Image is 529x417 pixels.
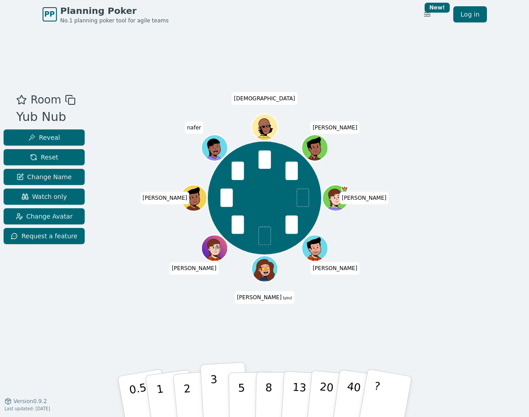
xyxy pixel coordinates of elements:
span: Change Avatar [16,212,73,221]
span: Watch only [22,192,67,201]
span: Jon is the host [341,185,348,192]
span: Click to change your name [140,192,189,204]
span: No.1 planning poker tool for agile teams [60,17,169,24]
button: Reveal [4,129,85,146]
span: Reveal [28,133,60,142]
button: Change Name [4,169,85,185]
button: Reset [4,149,85,165]
span: Room [30,92,61,108]
div: Yub Nub [16,108,75,126]
span: Request a feature [11,232,77,241]
div: New! [425,3,450,13]
span: Click to change your name [169,262,219,275]
button: Click to change your avatar [252,257,277,281]
button: Change Avatar [4,208,85,224]
span: Click to change your name [235,291,294,304]
span: Change Name [17,172,72,181]
span: PP [44,9,55,20]
span: Click to change your name [185,121,204,134]
button: Add as favourite [16,92,27,108]
span: (you) [282,296,292,300]
a: Log in [453,6,486,22]
span: Click to change your name [310,262,360,275]
button: Version0.9.2 [4,398,47,405]
button: Watch only [4,189,85,205]
span: Click to change your name [232,92,297,104]
span: Click to change your name [310,121,360,134]
span: Planning Poker [60,4,169,17]
span: Version 0.9.2 [13,398,47,405]
span: Click to change your name [340,192,389,204]
button: Request a feature [4,228,85,244]
span: Last updated: [DATE] [4,406,50,411]
span: Reset [30,153,58,162]
button: New! [419,6,435,22]
a: PPPlanning PokerNo.1 planning poker tool for agile teams [43,4,169,24]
